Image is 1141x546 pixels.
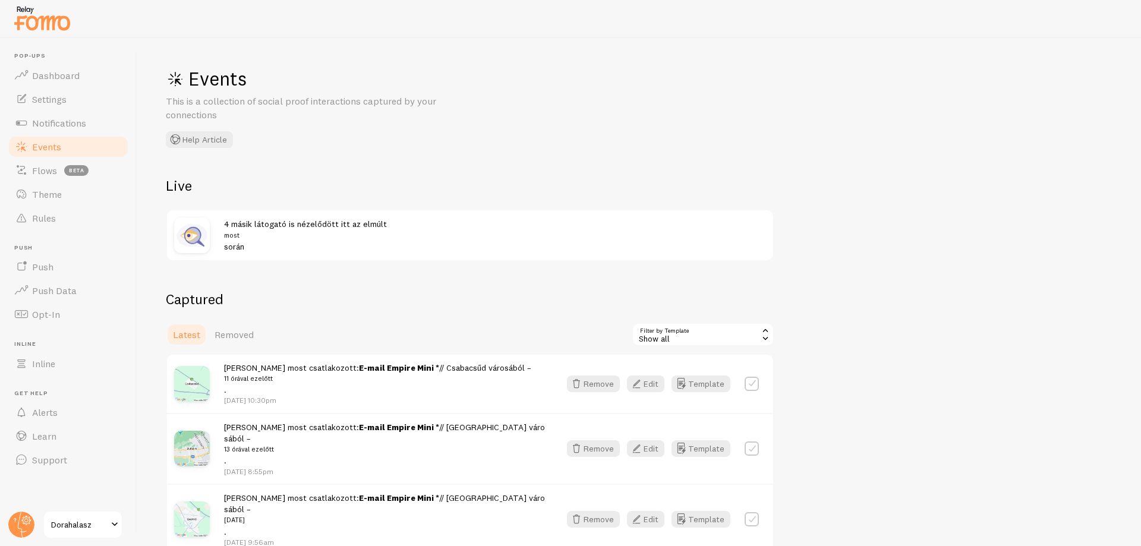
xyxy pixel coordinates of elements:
button: Edit [627,375,664,392]
a: Flows beta [7,159,130,182]
span: Flows [32,165,57,176]
button: Template [672,440,730,457]
button: Help Article [166,131,233,148]
h2: Live [166,176,774,195]
a: E-mail Empire Mini * [359,362,439,373]
a: Dorahalasz [43,510,123,539]
button: Remove [567,375,620,392]
button: Remove [567,511,620,528]
span: Notifications [32,117,86,129]
button: Edit [627,511,664,528]
a: Support [7,448,130,472]
a: Edit [627,375,672,392]
span: Events [32,141,61,153]
span: Learn [32,430,56,442]
a: Removed [207,323,261,346]
a: E-mail Empire Mini * [359,493,439,503]
small: [DATE] [224,515,546,525]
button: Template [672,375,730,392]
span: [PERSON_NAME] most csatlakozott: // [GEOGRAPHIC_DATA] városából – . [224,422,546,466]
span: Settings [32,93,67,105]
span: Push [32,261,53,273]
span: Inline [14,340,130,348]
h2: Captured [166,290,774,308]
span: Latest [173,329,200,340]
a: Latest [166,323,207,346]
span: [PERSON_NAME] most csatlakozott: // Csabacsűd városából – . [224,362,531,396]
button: Template [672,511,730,528]
h1: Events [166,67,522,91]
a: Theme [7,182,130,206]
a: Push Data [7,279,130,302]
img: Gy%C3%B6mr%C5%91-Hungary.png [174,501,210,537]
p: This is a collection of social proof interactions captured by your connections [166,94,451,122]
span: Push [14,244,130,252]
span: Alerts [32,406,58,418]
button: Remove [567,440,620,457]
small: 13 órával ezelőtt [224,444,546,455]
a: Edit [627,440,672,457]
p: [DATE] 10:30pm [224,395,531,405]
img: inquiry.jpg [174,217,210,253]
a: E-mail Empire Mini * [359,422,439,433]
span: Pop-ups [14,52,130,60]
a: Rules [7,206,130,230]
span: Dashboard [32,70,80,81]
button: Edit [627,440,664,457]
span: Push Data [32,285,77,296]
small: most [224,230,752,241]
a: Dashboard [7,64,130,87]
img: Buda%C3%B6rs-Hungary.png [174,431,210,466]
a: Events [7,135,130,159]
span: Support [32,454,67,466]
span: beta [64,165,89,176]
span: Get Help [14,390,130,397]
a: Alerts [7,400,130,424]
a: Push [7,255,130,279]
span: Opt-In [32,308,60,320]
a: Inline [7,352,130,375]
span: Rules [32,212,56,224]
small: 11 órával ezelőtt [224,373,531,384]
a: Notifications [7,111,130,135]
span: Inline [32,358,55,370]
div: Show all [632,323,774,346]
span: Removed [215,329,254,340]
span: Theme [32,188,62,200]
img: Csabacs%C5%B1d-Hungary.png [174,366,210,402]
a: Opt-In [7,302,130,326]
img: fomo-relay-logo-orange.svg [12,3,72,33]
a: Settings [7,87,130,111]
span: Dorahalasz [51,517,108,532]
span: 4 másik látogató is nézelődött itt az elmúlt során [224,219,752,252]
a: Edit [627,511,672,528]
span: [PERSON_NAME] most csatlakozott: // [GEOGRAPHIC_DATA] városából – . [224,493,546,537]
p: [DATE] 8:55pm [224,466,546,476]
a: Learn [7,424,130,448]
